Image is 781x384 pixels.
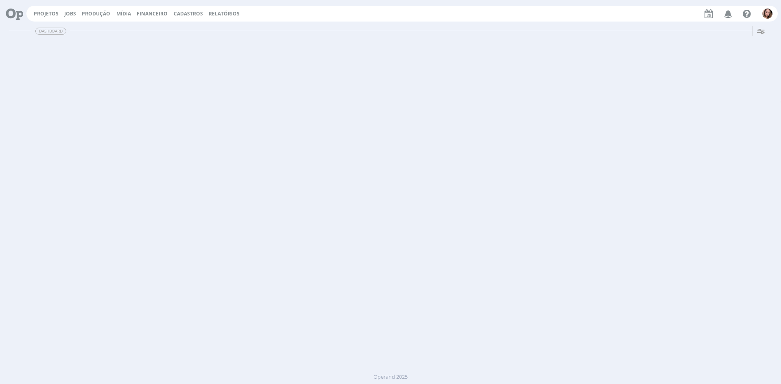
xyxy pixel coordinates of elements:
[171,11,205,17] button: Cadastros
[35,28,66,35] span: Dashboard
[82,10,110,17] a: Produção
[34,10,59,17] a: Projetos
[79,11,113,17] button: Produção
[174,10,203,17] span: Cadastros
[762,7,773,21] button: T
[62,11,79,17] button: Jobs
[134,11,170,17] button: Financeiro
[762,9,772,19] img: T
[116,10,131,17] a: Mídia
[137,10,168,17] a: Financeiro
[209,10,240,17] a: Relatórios
[64,10,76,17] a: Jobs
[114,11,133,17] button: Mídia
[206,11,242,17] button: Relatórios
[31,11,61,17] button: Projetos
